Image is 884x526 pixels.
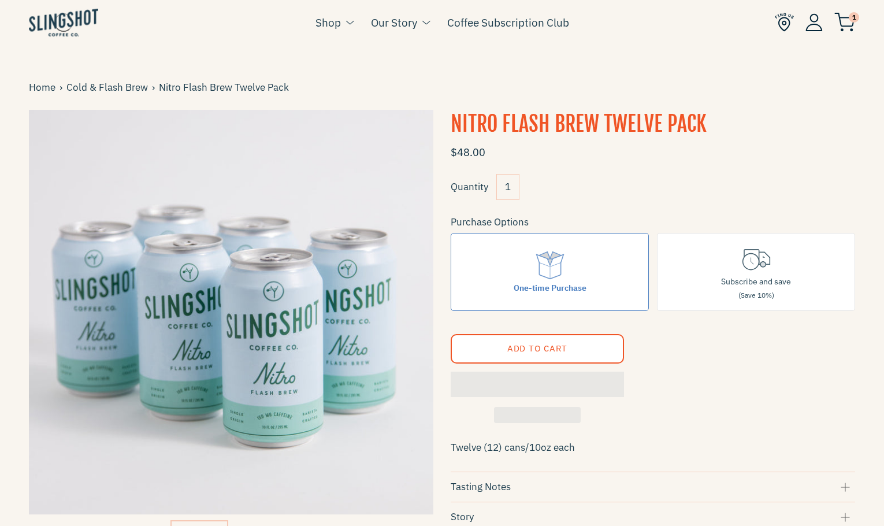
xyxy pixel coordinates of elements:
span: $48.00 [451,146,485,159]
span: › [60,80,66,95]
img: Find Us [775,13,794,32]
span: Add to Cart [507,343,567,354]
p: Twelve (12) cans/10oz each [451,438,855,457]
span: › [152,80,159,95]
a: Our Story [371,14,417,31]
span: 1 [849,12,859,23]
span: Nitro Flash Brew Twelve Pack [159,80,293,95]
img: Nitro Flash Brew Twelve Pack [29,110,433,514]
img: cart [834,13,855,32]
div: Tasting Notes [451,479,855,495]
label: Quantity [451,180,488,193]
h1: Nitro Flash Brew Twelve Pack [451,110,855,139]
a: Cold & Flash Brew [66,80,152,95]
div: One-time Purchase [514,281,586,294]
span: Subscribe and save [721,276,791,287]
span: (Save 10%) [738,291,774,299]
button: Add to Cart [451,334,624,364]
legend: Purchase Options [451,214,529,230]
div: Story [451,509,855,525]
a: Home [29,80,60,95]
a: 1 [834,15,855,29]
a: Shop [315,14,341,31]
a: Coffee Subscription Club [447,14,569,31]
img: Account [805,13,823,31]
